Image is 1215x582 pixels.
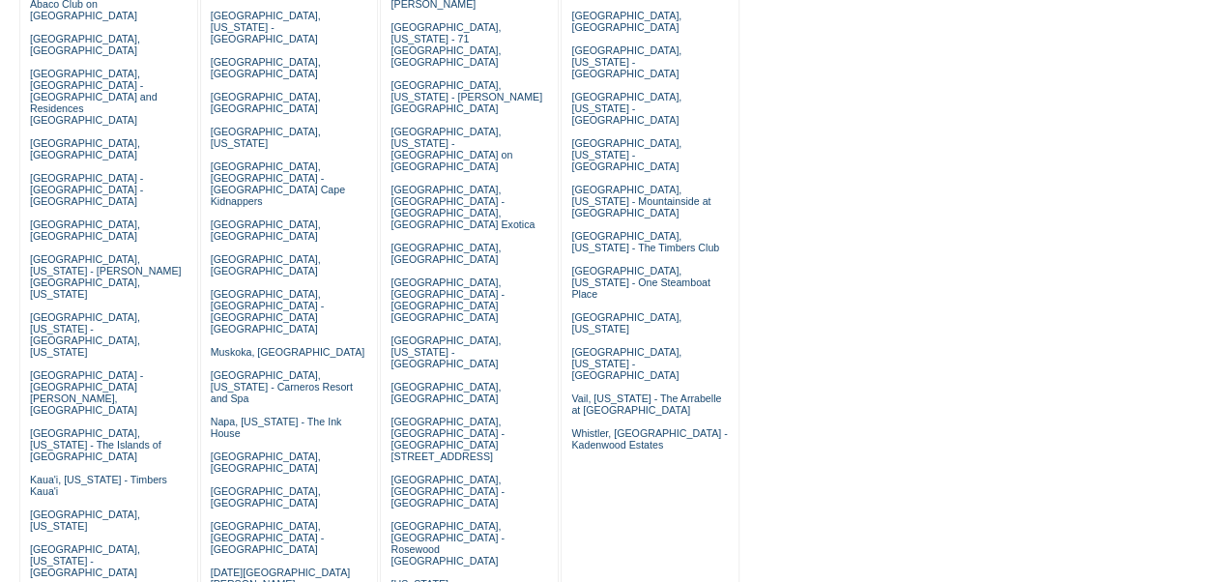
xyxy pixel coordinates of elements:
[211,346,364,358] a: Muskoka, [GEOGRAPHIC_DATA]
[30,137,140,160] a: [GEOGRAPHIC_DATA], [GEOGRAPHIC_DATA]
[211,160,345,207] a: [GEOGRAPHIC_DATA], [GEOGRAPHIC_DATA] - [GEOGRAPHIC_DATA] Cape Kidnappers
[211,520,324,555] a: [GEOGRAPHIC_DATA], [GEOGRAPHIC_DATA] - [GEOGRAPHIC_DATA]
[30,253,182,300] a: [GEOGRAPHIC_DATA], [US_STATE] - [PERSON_NAME][GEOGRAPHIC_DATA], [US_STATE]
[571,346,681,381] a: [GEOGRAPHIC_DATA], [US_STATE] - [GEOGRAPHIC_DATA]
[211,91,321,114] a: [GEOGRAPHIC_DATA], [GEOGRAPHIC_DATA]
[30,509,140,532] a: [GEOGRAPHIC_DATA], [US_STATE]
[30,172,143,207] a: [GEOGRAPHIC_DATA] - [GEOGRAPHIC_DATA] - [GEOGRAPHIC_DATA]
[391,381,501,404] a: [GEOGRAPHIC_DATA], [GEOGRAPHIC_DATA]
[571,427,727,451] a: Whistler, [GEOGRAPHIC_DATA] - Kadenwood Estates
[391,184,535,230] a: [GEOGRAPHIC_DATA], [GEOGRAPHIC_DATA] - [GEOGRAPHIC_DATA], [GEOGRAPHIC_DATA] Exotica
[571,91,681,126] a: [GEOGRAPHIC_DATA], [US_STATE] - [GEOGRAPHIC_DATA]
[30,33,140,56] a: [GEOGRAPHIC_DATA], [GEOGRAPHIC_DATA]
[391,79,542,114] a: [GEOGRAPHIC_DATA], [US_STATE] - [PERSON_NAME][GEOGRAPHIC_DATA]
[571,311,681,335] a: [GEOGRAPHIC_DATA], [US_STATE]
[211,369,353,404] a: [GEOGRAPHIC_DATA], [US_STATE] - Carneros Resort and Spa
[211,416,342,439] a: Napa, [US_STATE] - The Ink House
[391,335,501,369] a: [GEOGRAPHIC_DATA], [US_STATE] - [GEOGRAPHIC_DATA]
[30,369,143,416] a: [GEOGRAPHIC_DATA] - [GEOGRAPHIC_DATA][PERSON_NAME], [GEOGRAPHIC_DATA]
[571,10,681,33] a: [GEOGRAPHIC_DATA], [GEOGRAPHIC_DATA]
[211,451,321,474] a: [GEOGRAPHIC_DATA], [GEOGRAPHIC_DATA]
[571,137,681,172] a: [GEOGRAPHIC_DATA], [US_STATE] - [GEOGRAPHIC_DATA]
[30,427,161,462] a: [GEOGRAPHIC_DATA], [US_STATE] - The Islands of [GEOGRAPHIC_DATA]
[211,126,321,149] a: [GEOGRAPHIC_DATA], [US_STATE]
[391,474,504,509] a: [GEOGRAPHIC_DATA], [GEOGRAPHIC_DATA] - [GEOGRAPHIC_DATA]
[571,393,721,416] a: Vail, [US_STATE] - The Arrabelle at [GEOGRAPHIC_DATA]
[391,242,501,265] a: [GEOGRAPHIC_DATA], [GEOGRAPHIC_DATA]
[211,288,324,335] a: [GEOGRAPHIC_DATA], [GEOGRAPHIC_DATA] - [GEOGRAPHIC_DATA] [GEOGRAPHIC_DATA]
[391,21,501,68] a: [GEOGRAPHIC_DATA], [US_STATE] - 71 [GEOGRAPHIC_DATA], [GEOGRAPHIC_DATA]
[571,230,719,253] a: [GEOGRAPHIC_DATA], [US_STATE] - The Timbers Club
[30,311,140,358] a: [GEOGRAPHIC_DATA], [US_STATE] - [GEOGRAPHIC_DATA], [US_STATE]
[211,253,321,276] a: [GEOGRAPHIC_DATA], [GEOGRAPHIC_DATA]
[30,218,140,242] a: [GEOGRAPHIC_DATA], [GEOGRAPHIC_DATA]
[391,520,504,567] a: [GEOGRAPHIC_DATA], [GEOGRAPHIC_DATA] - Rosewood [GEOGRAPHIC_DATA]
[30,474,167,497] a: Kaua'i, [US_STATE] - Timbers Kaua'i
[30,68,158,126] a: [GEOGRAPHIC_DATA], [GEOGRAPHIC_DATA] - [GEOGRAPHIC_DATA] and Residences [GEOGRAPHIC_DATA]
[211,56,321,79] a: [GEOGRAPHIC_DATA], [GEOGRAPHIC_DATA]
[571,44,681,79] a: [GEOGRAPHIC_DATA], [US_STATE] - [GEOGRAPHIC_DATA]
[391,126,512,172] a: [GEOGRAPHIC_DATA], [US_STATE] - [GEOGRAPHIC_DATA] on [GEOGRAPHIC_DATA]
[211,10,321,44] a: [GEOGRAPHIC_DATA], [US_STATE] - [GEOGRAPHIC_DATA]
[211,485,321,509] a: [GEOGRAPHIC_DATA], [GEOGRAPHIC_DATA]
[571,265,710,300] a: [GEOGRAPHIC_DATA], [US_STATE] - One Steamboat Place
[30,543,140,578] a: [GEOGRAPHIC_DATA], [US_STATE] - [GEOGRAPHIC_DATA]
[391,416,504,462] a: [GEOGRAPHIC_DATA], [GEOGRAPHIC_DATA] - [GEOGRAPHIC_DATA][STREET_ADDRESS]
[571,184,710,218] a: [GEOGRAPHIC_DATA], [US_STATE] - Mountainside at [GEOGRAPHIC_DATA]
[391,276,504,323] a: [GEOGRAPHIC_DATA], [GEOGRAPHIC_DATA] - [GEOGRAPHIC_DATA] [GEOGRAPHIC_DATA]
[211,218,321,242] a: [GEOGRAPHIC_DATA], [GEOGRAPHIC_DATA]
